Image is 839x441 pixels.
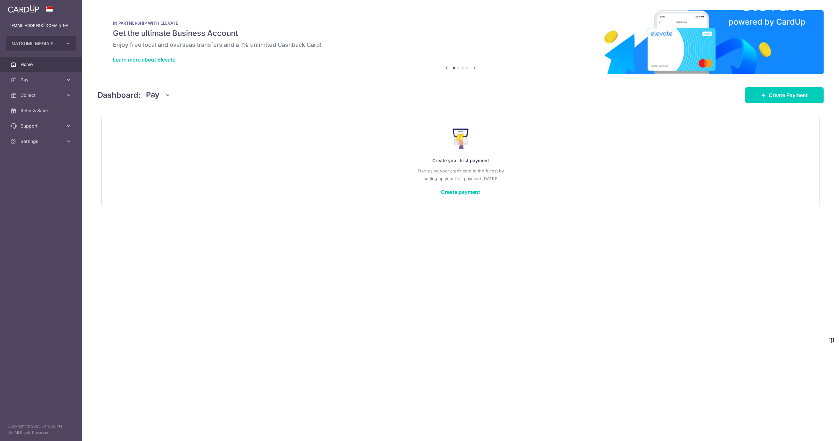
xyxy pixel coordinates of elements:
[21,77,63,83] span: Pay
[113,28,808,38] h5: Get the ultimate Business Account
[114,167,807,182] p: Start using your credit card to the fullest by setting up your first payment [DATE]!
[97,89,141,101] h4: Dashboard:
[10,22,72,29] p: [EMAIL_ADDRESS][DOMAIN_NAME]
[146,89,171,101] button: Pay
[21,92,63,98] span: Collect
[97,10,824,74] img: Renovation banner
[453,129,469,149] img: Make Payment
[113,21,808,26] p: IN PARTNERSHIP WITH ELEVATE
[441,189,480,195] a: Create payment
[21,123,63,129] span: Support
[113,41,808,49] h6: Enjoy free local and overseas transfers and a 1% unlimited Cashback Card!
[146,89,159,101] span: Pay
[745,87,824,103] a: Create Payment
[21,61,63,68] span: Home
[8,5,39,13] img: CardUp
[114,157,807,164] p: Create your first payment
[21,107,63,114] span: Refer & Save
[6,36,76,51] button: NATSUMII MEDIA PTE. LTD.
[769,91,808,99] span: Create Payment
[21,138,63,145] span: Settings
[113,56,175,63] a: Learn more about Elevate
[12,40,59,47] span: NATSUMII MEDIA PTE. LTD.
